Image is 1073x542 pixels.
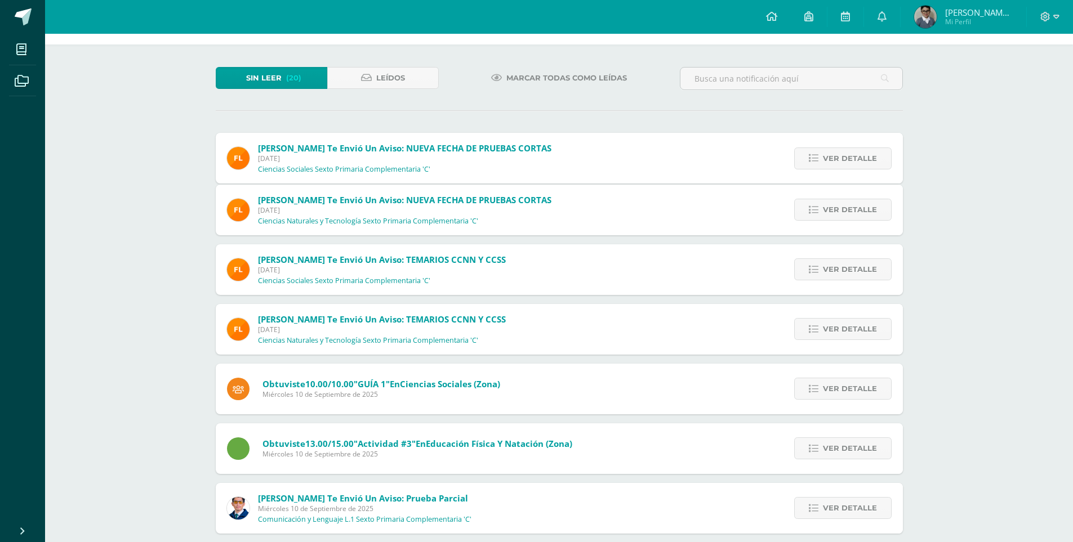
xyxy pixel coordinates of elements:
[258,313,506,325] span: [PERSON_NAME] te envió un aviso: TEMARIOS CCNN Y CCSS
[945,17,1013,26] span: Mi Perfil
[426,438,572,449] span: Educación Física y Natación (Zona)
[823,199,877,220] span: Ver detalle
[823,319,877,339] span: Ver detalle
[305,378,354,389] span: 10.00/10.00
[262,378,500,389] span: Obtuviste en
[258,265,506,275] span: [DATE]
[258,515,471,524] p: Comunicación y Lenguaje L.1 Sexto Primaria Complementaria 'C'
[262,449,572,459] span: Miércoles 10 de Septiembre de 2025
[258,205,551,215] span: [DATE]
[227,199,250,221] img: 00e92e5268842a5da8ad8efe5964f981.png
[246,68,282,88] span: Sin leer
[823,498,877,518] span: Ver detalle
[262,389,500,399] span: Miércoles 10 de Septiembre de 2025
[216,67,327,89] a: Sin leer(20)
[823,259,877,280] span: Ver detalle
[823,378,877,399] span: Ver detalle
[258,254,506,265] span: [PERSON_NAME] te envió un aviso: TEMARIOS CCNN Y CCSS
[258,325,506,334] span: [DATE]
[258,154,551,163] span: [DATE]
[914,6,937,28] img: 0a2fc88354891e037b47c959cf6d87a8.png
[376,68,405,88] span: Leídos
[258,217,478,226] p: Ciencias Naturales y Tecnología Sexto Primaria Complementaria 'C'
[227,318,250,341] img: 00e92e5268842a5da8ad8efe5964f981.png
[258,336,478,345] p: Ciencias Naturales y Tecnología Sexto Primaria Complementaria 'C'
[286,68,301,88] span: (20)
[506,68,627,88] span: Marcar todas como leídas
[258,165,430,174] p: Ciencias Sociales Sexto Primaria Complementaria 'C'
[680,68,902,89] input: Busca una notificación aquí
[227,497,250,519] img: 059ccfba660c78d33e1d6e9d5a6a4bb6.png
[477,67,641,89] a: Marcar todas como leídas
[354,378,390,389] span: "GUÍA 1"
[258,276,430,285] p: Ciencias Sociales Sexto Primaria Complementaria 'C'
[227,258,250,281] img: 00e92e5268842a5da8ad8efe5964f981.png
[258,194,551,205] span: [PERSON_NAME] te envió un aviso: NUEVA FECHA DE PRUEBAS CORTAS
[305,438,354,449] span: 13.00/15.00
[227,147,250,169] img: 00e92e5268842a5da8ad8efe5964f981.png
[823,148,877,169] span: Ver detalle
[258,492,468,504] span: [PERSON_NAME] te envió un aviso: Prueba Parcial
[945,7,1013,18] span: [PERSON_NAME] de [PERSON_NAME]
[262,438,572,449] span: Obtuviste en
[327,67,439,89] a: Leídos
[258,504,471,513] span: Miércoles 10 de Septiembre de 2025
[400,378,500,389] span: Ciencias Sociales (Zona)
[258,142,551,154] span: [PERSON_NAME] te envió un aviso: NUEVA FECHA DE PRUEBAS CORTAS
[823,438,877,459] span: Ver detalle
[354,438,416,449] span: "Actividad #3"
